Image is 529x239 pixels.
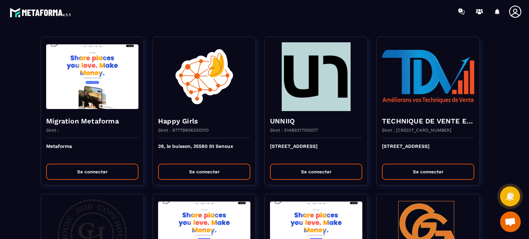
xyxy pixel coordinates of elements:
[382,116,474,126] h4: TECHNIQUE DE VENTE EDITION
[158,164,250,180] button: Se connecter
[158,42,250,111] img: funnel-background
[382,143,474,159] p: [STREET_ADDRESS]
[46,116,138,126] h4: Migration Metaforma
[270,42,362,111] img: funnel-background
[46,42,138,111] img: funnel-background
[270,128,318,133] p: Siret : 51489317100017
[500,211,521,232] div: Ouvrir le chat
[10,6,72,19] img: logo
[46,128,59,133] p: Siret :
[46,164,138,180] button: Se connecter
[382,164,474,180] button: Se connecter
[270,164,362,180] button: Se connecter
[158,128,209,133] p: Siret : 97779906300010
[270,143,362,159] p: [STREET_ADDRESS]
[270,116,362,126] h4: UNNIIQ
[46,143,138,159] p: Metaforma
[382,128,452,133] p: Siret : [CREDIT_CARD_NUMBER]
[158,116,250,126] h4: Happy Girls
[158,143,250,159] p: 28, le buisson, 35580 St Senoux
[382,42,474,111] img: funnel-background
